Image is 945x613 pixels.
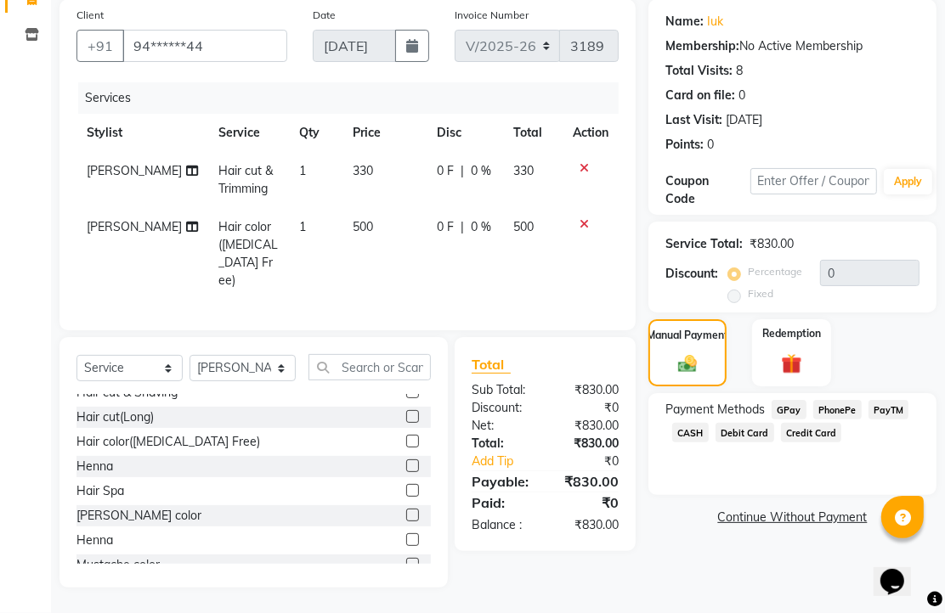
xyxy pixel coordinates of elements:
[427,114,502,152] th: Disc
[884,169,932,194] button: Apply
[76,8,104,23] label: Client
[563,114,619,152] th: Action
[461,218,464,236] span: |
[707,13,723,31] a: Iuk
[313,8,336,23] label: Date
[76,482,124,500] div: Hair Spa
[772,400,806,419] span: GPay
[775,351,808,377] img: _gift.svg
[665,172,750,208] div: Coupon Code
[76,408,154,426] div: Hair cut(Long)
[513,163,534,178] span: 330
[76,556,160,574] div: Mustache color
[665,235,743,253] div: Service Total:
[665,62,733,80] div: Total Visits:
[218,163,273,196] span: Hair cut & Trimming
[665,37,739,55] div: Membership:
[869,400,909,419] span: PayTM
[546,399,632,417] div: ₹0
[471,218,491,236] span: 0 %
[437,218,454,236] span: 0 F
[87,163,182,178] span: [PERSON_NAME]
[736,62,743,80] div: 8
[503,114,563,152] th: Total
[665,136,704,154] div: Points:
[218,219,278,288] span: Hair color([MEDICAL_DATA] Free)
[750,235,794,253] div: ₹830.00
[726,111,762,129] div: [DATE]
[874,545,928,596] iframe: chat widget
[76,30,124,62] button: +91
[76,507,201,525] div: [PERSON_NAME] color
[471,162,491,180] span: 0 %
[459,516,546,534] div: Balance :
[459,471,546,492] div: Payable:
[546,381,632,399] div: ₹830.00
[707,136,714,154] div: 0
[459,399,546,417] div: Discount:
[652,509,933,526] a: Continue Without Payment
[76,114,208,152] th: Stylist
[546,417,632,435] div: ₹830.00
[665,13,704,31] div: Name:
[459,492,546,513] div: Paid:
[289,114,342,152] th: Qty
[672,353,703,375] img: _cash.svg
[546,492,632,513] div: ₹0
[813,400,862,419] span: PhonePe
[459,435,546,453] div: Total:
[748,286,773,301] label: Fixed
[762,326,821,341] label: Redemption
[76,458,113,475] div: Henna
[748,264,802,279] label: Percentage
[299,219,306,234] span: 1
[354,219,374,234] span: 500
[781,423,842,442] span: Credit Card
[665,37,920,55] div: No Active Membership
[459,381,546,399] div: Sub Total:
[354,163,374,178] span: 330
[455,8,529,23] label: Invoice Number
[122,30,287,62] input: Search by Name/Mobile/Email/Code
[208,114,290,152] th: Service
[665,401,765,419] span: Payment Methods
[459,453,559,470] a: Add Tip
[546,516,632,534] div: ₹830.00
[546,471,632,492] div: ₹830.00
[665,265,718,283] div: Discount:
[437,162,454,180] span: 0 F
[750,168,878,194] input: Enter Offer / Coupon Code
[459,417,546,435] div: Net:
[308,354,431,380] input: Search or Scan
[299,163,306,178] span: 1
[559,453,631,470] div: ₹0
[78,82,631,114] div: Services
[665,87,735,104] div: Card on file:
[461,162,464,180] span: |
[343,114,427,152] th: Price
[513,219,534,234] span: 500
[665,111,722,129] div: Last Visit:
[472,356,511,374] span: Total
[87,219,182,234] span: [PERSON_NAME]
[738,87,745,104] div: 0
[716,423,774,442] span: Debit Card
[76,433,260,451] div: Hair color([MEDICAL_DATA] Free)
[546,435,632,453] div: ₹830.00
[647,328,728,343] label: Manual Payment
[76,531,113,549] div: Henna
[672,423,709,442] span: CASH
